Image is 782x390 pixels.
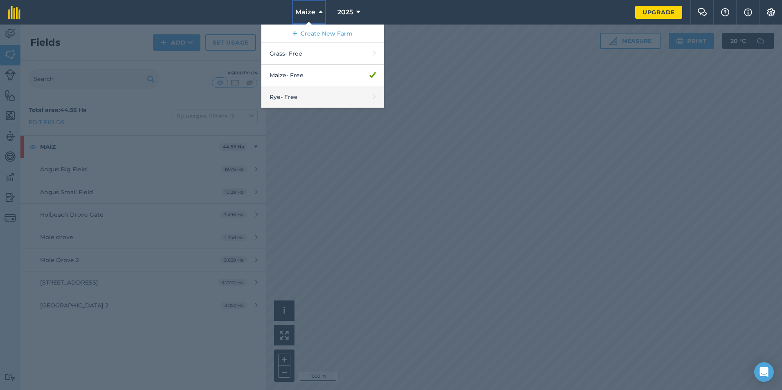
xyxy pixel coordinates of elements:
span: Maize [295,7,315,17]
img: Two speech bubbles overlapping with the left bubble in the forefront [697,8,707,16]
img: A cog icon [766,8,776,16]
a: Upgrade [635,6,682,19]
a: Maize- Free [261,65,384,86]
a: Create New Farm [261,25,384,43]
span: 2025 [337,7,353,17]
a: Rye- Free [261,86,384,108]
img: A question mark icon [720,8,730,16]
a: Grass- Free [261,43,384,65]
img: svg+xml;base64,PHN2ZyB4bWxucz0iaHR0cDovL3d3dy53My5vcmcvMjAwMC9zdmciIHdpZHRoPSIxNyIgaGVpZ2h0PSIxNy... [744,7,752,17]
img: fieldmargin Logo [8,6,20,19]
div: Open Intercom Messenger [754,362,774,382]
